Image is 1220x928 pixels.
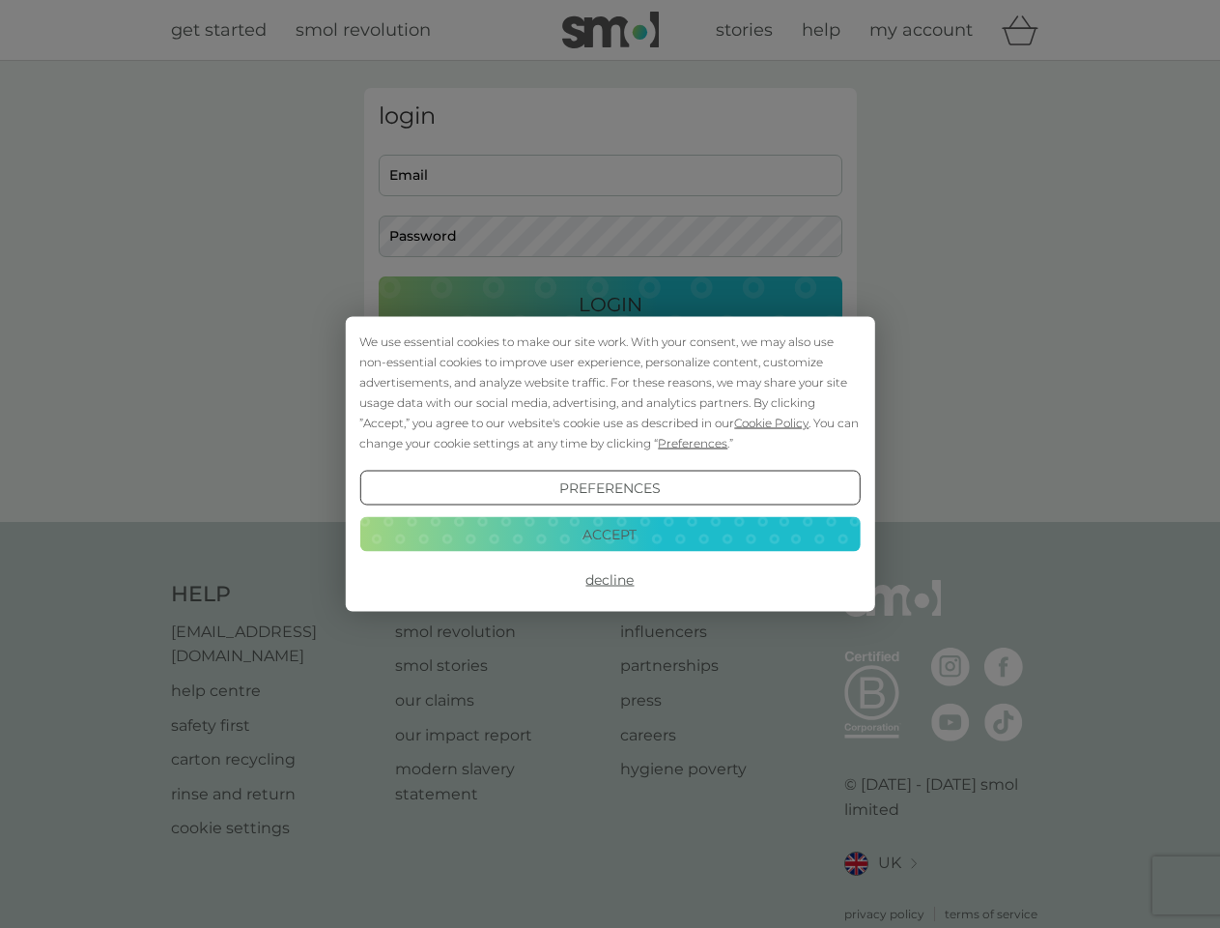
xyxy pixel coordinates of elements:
[734,416,809,430] span: Cookie Policy
[359,471,860,506] button: Preferences
[658,436,727,450] span: Preferences
[359,516,860,551] button: Accept
[345,317,874,612] div: Cookie Consent Prompt
[359,332,860,453] div: We use essential cookies to make our site work. With your consent, we may also use non-essential ...
[359,563,860,597] button: Decline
